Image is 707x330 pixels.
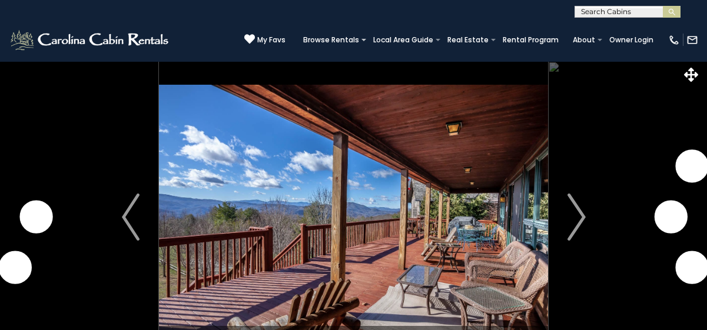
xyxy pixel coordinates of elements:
span: My Favs [257,35,286,45]
img: arrow [122,194,140,241]
a: Real Estate [442,32,494,48]
a: Local Area Guide [367,32,439,48]
img: White-1-2.png [9,28,172,52]
a: About [567,32,601,48]
img: phone-regular-white.png [668,34,680,46]
a: My Favs [244,34,286,46]
a: Owner Login [603,32,659,48]
img: arrow [567,194,585,241]
a: Browse Rentals [297,32,365,48]
img: mail-regular-white.png [686,34,698,46]
a: Rental Program [497,32,565,48]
